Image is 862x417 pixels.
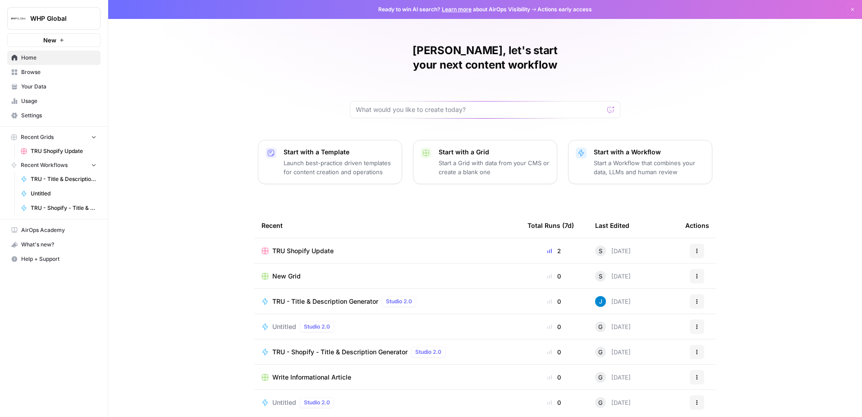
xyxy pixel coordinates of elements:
[261,321,513,332] a: UntitledStudio 2.0
[527,398,581,407] div: 0
[31,147,96,155] span: TRU Shopify Update
[7,158,101,172] button: Recent Workflows
[415,348,441,356] span: Studio 2.0
[7,33,101,47] button: New
[272,246,334,255] span: TRU Shopify Update
[272,373,351,382] span: Write Informational Article
[598,322,603,331] span: G
[272,272,301,281] span: New Grid
[21,97,96,105] span: Usage
[598,398,603,407] span: G
[21,83,96,91] span: Your Data
[7,130,101,144] button: Recent Grids
[527,347,581,357] div: 0
[568,140,712,184] button: Start with a WorkflowStart a Workflow that combines your data, LLMs and human review
[537,5,592,14] span: Actions early access
[595,246,631,256] div: [DATE]
[595,397,631,408] div: [DATE]
[685,213,709,238] div: Actions
[527,213,574,238] div: Total Runs (7d)
[21,68,96,76] span: Browse
[284,148,394,157] p: Start with a Template
[7,108,101,123] a: Settings
[595,372,631,383] div: [DATE]
[595,296,606,307] img: z620ml7ie90s7uun3xptce9f0frp
[7,252,101,266] button: Help + Support
[304,398,330,407] span: Studio 2.0
[595,321,631,332] div: [DATE]
[21,133,54,141] span: Recent Grids
[304,323,330,331] span: Studio 2.0
[261,296,513,307] a: TRU - Title & Description GeneratorStudio 2.0
[7,237,101,252] button: What's new?
[261,213,513,238] div: Recent
[7,223,101,237] a: AirOps Academy
[21,54,96,62] span: Home
[595,271,631,282] div: [DATE]
[10,10,27,27] img: WHP Global Logo
[261,397,513,408] a: UntitledStudio 2.0
[378,5,530,14] span: Ready to win AI search? about AirOps Visibility
[594,148,705,157] p: Start with a Workflow
[17,201,101,215] a: TRU - Shopify - Title & Description Generator
[7,94,101,108] a: Usage
[261,373,513,382] a: Write Informational Article
[598,347,603,357] span: G
[527,373,581,382] div: 0
[31,175,96,183] span: TRU - Title & Description Generator
[17,144,101,158] a: TRU Shopify Update
[272,322,296,331] span: Untitled
[350,43,620,72] h1: [PERSON_NAME], let's start your next content workflow
[599,272,602,281] span: S
[527,272,581,281] div: 0
[413,140,557,184] button: Start with a GridStart a Grid with data from your CMS or create a blank one
[43,36,56,45] span: New
[386,297,412,306] span: Studio 2.0
[439,148,550,157] p: Start with a Grid
[272,398,296,407] span: Untitled
[527,246,581,255] div: 2
[527,322,581,331] div: 0
[31,190,96,198] span: Untitled
[21,161,68,169] span: Recent Workflows
[30,14,85,23] span: WHP Global
[439,158,550,176] p: Start a Grid with data from your CMS or create a blank one
[272,347,408,357] span: TRU - Shopify - Title & Description Generator
[595,213,629,238] div: Last Edited
[595,296,631,307] div: [DATE]
[595,347,631,357] div: [DATE]
[17,186,101,201] a: Untitled
[594,158,705,176] p: Start a Workflow that combines your data, LLMs and human review
[261,347,513,357] a: TRU - Shopify - Title & Description GeneratorStudio 2.0
[284,158,394,176] p: Launch best-practice driven templates for content creation and operations
[31,204,96,212] span: TRU - Shopify - Title & Description Generator
[442,6,472,13] a: Learn more
[7,7,101,30] button: Workspace: WHP Global
[599,246,602,255] span: S
[7,65,101,79] a: Browse
[7,79,101,94] a: Your Data
[21,111,96,120] span: Settings
[7,51,101,65] a: Home
[21,255,96,263] span: Help + Support
[598,373,603,382] span: G
[261,246,513,255] a: TRU Shopify Update
[527,297,581,306] div: 0
[21,226,96,234] span: AirOps Academy
[356,105,604,114] input: What would you like to create today?
[258,140,402,184] button: Start with a TemplateLaunch best-practice driven templates for content creation and operations
[17,172,101,186] a: TRU - Title & Description Generator
[261,272,513,281] a: New Grid
[272,297,378,306] span: TRU - Title & Description Generator
[8,238,100,251] div: What's new?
